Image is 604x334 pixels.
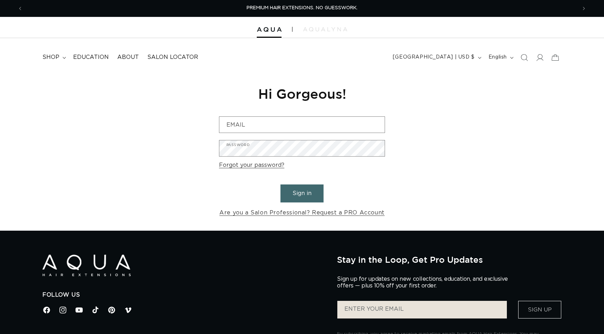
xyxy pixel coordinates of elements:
button: Sign Up [518,301,561,318]
a: Salon Locator [143,49,202,65]
button: Next announcement [576,2,592,15]
button: Previous announcement [12,2,28,15]
h1: Hi Gorgeous! [219,85,385,102]
span: shop [42,54,59,61]
span: Education [73,54,109,61]
button: English [484,51,516,64]
a: Education [69,49,113,65]
a: Are you a Salon Professional? Request a PRO Account [219,208,385,218]
button: Sign in [280,184,324,202]
h2: Follow Us [42,291,326,299]
a: Forgot your password? [219,160,284,170]
input: Email [219,117,385,133]
a: About [113,49,143,65]
img: aqualyna.com [303,27,347,31]
button: [GEOGRAPHIC_DATA] | USD $ [389,51,484,64]
span: [GEOGRAPHIC_DATA] | USD $ [393,54,475,61]
span: English [488,54,507,61]
span: PREMIUM HAIR EXTENSIONS. NO GUESSWORK. [247,6,357,10]
p: Sign up for updates on new collections, education, and exclusive offers — plus 10% off your first... [337,276,514,289]
img: Aqua Hair Extensions [257,27,282,32]
summary: Search [516,50,532,65]
input: ENTER YOUR EMAIL [337,301,507,318]
span: Salon Locator [147,54,198,61]
img: Aqua Hair Extensions [42,255,131,276]
h2: Stay in the Loop, Get Pro Updates [337,255,562,265]
span: About [117,54,139,61]
summary: shop [38,49,69,65]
